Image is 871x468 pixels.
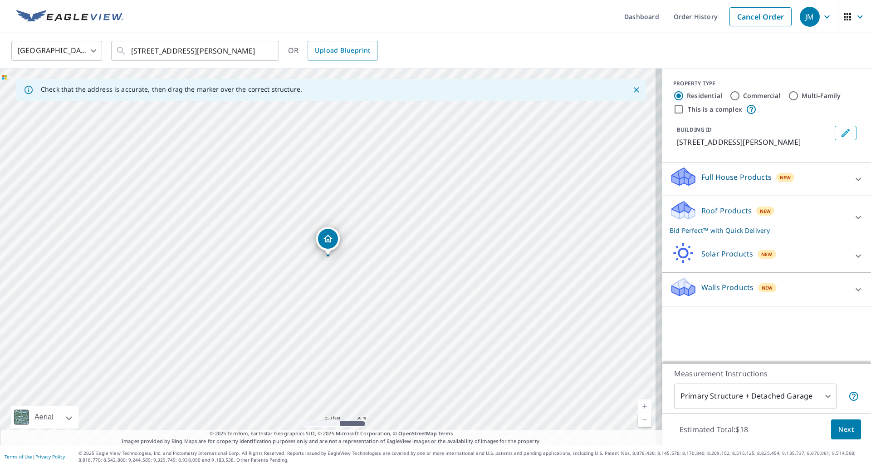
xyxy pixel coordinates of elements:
[670,166,864,192] div: Full House ProductsNew
[670,200,864,235] div: Roof ProductsNewBid Perfect™ with Quick Delivery
[729,7,792,26] a: Cancel Order
[677,137,831,148] p: [STREET_ADDRESS][PERSON_NAME]
[831,419,861,440] button: Next
[701,205,752,216] p: Roof Products
[760,207,771,215] span: New
[398,430,436,437] a: OpenStreetMap
[701,172,772,182] p: Full House Products
[35,453,65,460] a: Privacy Policy
[210,430,453,438] span: © 2025 TomTom, Earthstar Geographics SIO, © 2025 Microsoft Corporation, ©
[670,243,864,269] div: Solar ProductsNew
[701,282,754,293] p: Walls Products
[670,226,847,235] p: Bid Perfect™ with Quick Delivery
[743,91,781,100] label: Commercial
[11,406,78,429] div: Aerial
[5,454,65,459] p: |
[16,10,123,24] img: EV Logo
[687,91,722,100] label: Residential
[848,391,859,402] span: Your report will include the primary structure and a detached garage if one exists.
[438,430,453,437] a: Terms
[672,419,755,439] p: Estimated Total: $18
[674,368,859,379] p: Measurement Instructions
[673,79,860,88] div: PROPERTY TYPE
[308,41,377,61] a: Upload Blueprint
[802,91,841,100] label: Multi-Family
[838,424,854,435] span: Next
[780,174,791,181] span: New
[316,227,340,255] div: Dropped pin, building 1, Residential property, 6695 Frederick Ave NE Alliance, OH 44601
[288,41,378,61] div: OR
[688,105,742,114] label: This is a complex
[762,284,773,291] span: New
[78,450,866,463] p: © 2025 Eagle View Technologies, Inc. and Pictometry International Corp. All Rights Reserved. Repo...
[800,7,820,27] div: JM
[315,45,370,56] span: Upload Blueprint
[11,38,102,64] div: [GEOGRAPHIC_DATA]
[638,413,651,427] a: Current Level 17, Zoom Out
[5,453,33,460] a: Terms of Use
[835,126,856,140] button: Edit building 1
[674,384,837,409] div: Primary Structure + Detached Garage
[131,38,260,64] input: Search by address or latitude-longitude
[670,276,864,302] div: Walls ProductsNew
[631,84,642,96] button: Close
[701,248,753,259] p: Solar Products
[677,126,712,133] p: BUILDING ID
[32,406,56,429] div: Aerial
[638,399,651,413] a: Current Level 17, Zoom In
[41,85,302,94] p: Check that the address is accurate, then drag the marker over the correct structure.
[761,251,773,258] span: New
